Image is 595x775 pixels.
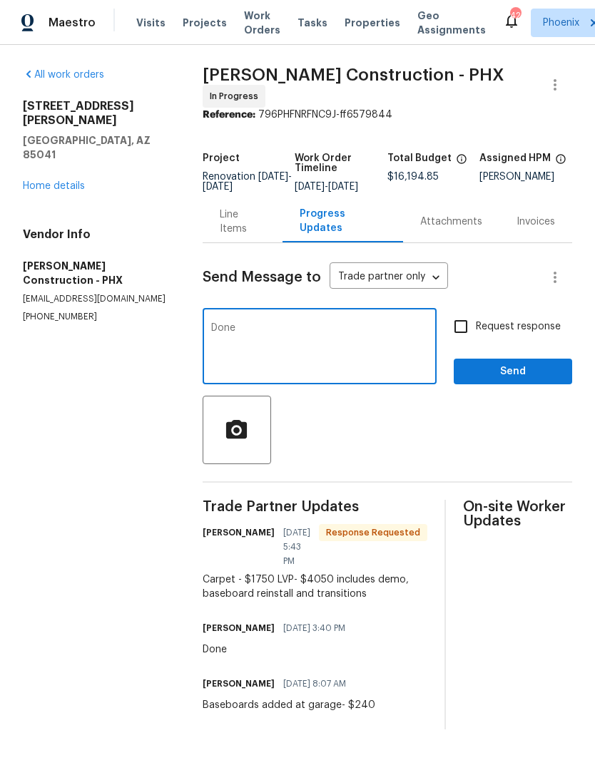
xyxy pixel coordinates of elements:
[476,319,561,334] span: Request response
[203,172,292,192] span: Renovation
[283,621,345,635] span: [DATE] 3:40 PM
[203,500,427,514] span: Trade Partner Updates
[456,153,467,172] span: The total cost of line items that have been proposed by Opendoor. This sum includes line items th...
[328,182,358,192] span: [DATE]
[203,525,275,540] h6: [PERSON_NAME]
[330,266,448,289] div: Trade partner only
[203,110,255,120] b: Reference:
[203,172,292,192] span: -
[203,698,375,712] div: Baseboards added at garage- $240
[244,9,280,37] span: Work Orders
[463,500,572,528] span: On-site Worker Updates
[203,108,572,122] div: 796PHFNRFNC9J-ff6579844
[479,153,551,163] h5: Assigned HPM
[203,66,504,83] span: [PERSON_NAME] Construction - PHX
[210,89,264,103] span: In Progress
[203,677,275,691] h6: [PERSON_NAME]
[23,70,104,80] a: All work orders
[203,621,275,635] h6: [PERSON_NAME]
[517,215,555,229] div: Invoices
[49,16,96,30] span: Maestro
[543,16,579,30] span: Phoenix
[23,133,168,162] h5: [GEOGRAPHIC_DATA], AZ 85041
[23,99,168,128] h2: [STREET_ADDRESS][PERSON_NAME]
[23,227,168,242] h4: Vendor Info
[345,16,400,30] span: Properties
[203,573,427,601] div: Carpet - $1750 LVP- $4050 includes demo, baseboard reinstall and transitions
[295,182,358,192] span: -
[203,153,240,163] h5: Project
[417,9,486,37] span: Geo Assignments
[300,207,386,235] div: Progress Updates
[23,259,168,287] h5: [PERSON_NAME] Construction - PHX
[203,642,354,657] div: Done
[203,182,233,192] span: [DATE]
[283,525,310,568] span: [DATE] 5:43 PM
[211,323,428,373] textarea: Done
[387,172,439,182] span: $16,194.85
[295,182,325,192] span: [DATE]
[23,181,85,191] a: Home details
[183,16,227,30] span: Projects
[479,172,572,182] div: [PERSON_NAME]
[23,293,168,305] p: [EMAIL_ADDRESS][DOMAIN_NAME]
[295,153,387,173] h5: Work Order Timeline
[258,172,288,182] span: [DATE]
[465,363,561,381] span: Send
[23,311,168,323] p: [PHONE_NUMBER]
[387,153,452,163] h5: Total Budget
[220,207,266,236] div: Line Items
[454,359,572,385] button: Send
[420,215,482,229] div: Attachments
[510,9,520,23] div: 42
[297,18,327,28] span: Tasks
[555,153,566,172] span: The hpm assigned to this work order.
[283,677,346,691] span: [DATE] 8:07 AM
[203,270,321,284] span: Send Message to
[320,525,426,540] span: Response Requested
[136,16,166,30] span: Visits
